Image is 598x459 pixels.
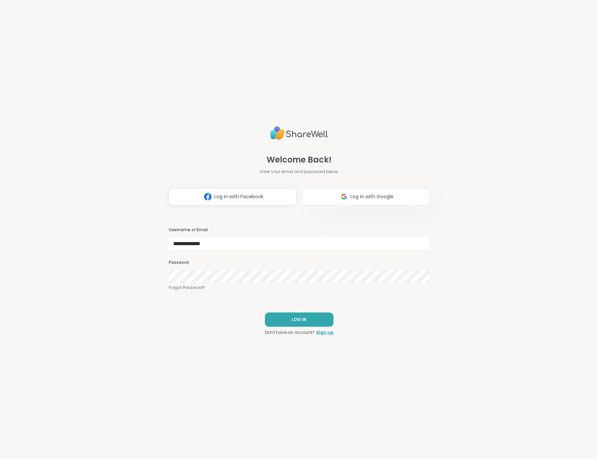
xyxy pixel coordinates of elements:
span: Log in with Google [350,193,394,200]
span: Don't have an account? [265,329,315,336]
button: LOG IN [265,312,333,327]
a: Sign up [316,329,333,336]
span: Welcome Back! [267,154,331,166]
button: Log in with Google [302,188,430,205]
img: ShareWell Logomark [201,190,214,203]
h3: Username or Email [169,227,430,233]
img: ShareWell Logomark [338,190,350,203]
a: Forgot Password? [169,285,430,291]
h3: Password [169,260,430,266]
span: LOG IN [292,317,306,323]
button: Log in with Facebook [169,188,296,205]
span: Enter your email and password below [260,169,338,175]
img: ShareWell Logo [270,123,328,143]
span: Log in with Facebook [214,193,264,200]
